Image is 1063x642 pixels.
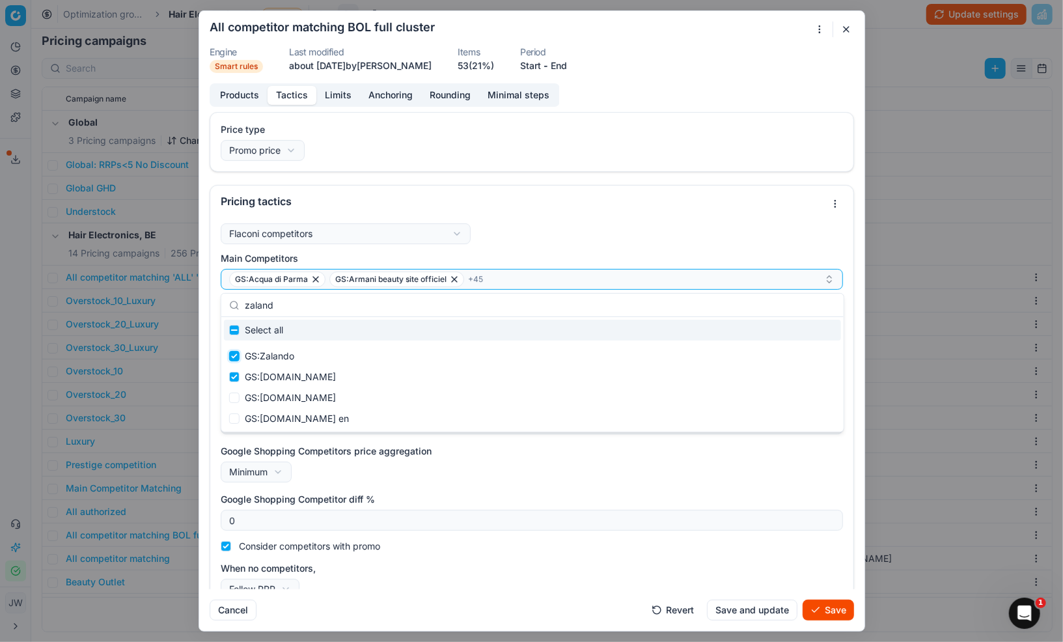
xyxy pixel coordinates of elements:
button: End [551,59,567,72]
div: GS:[DOMAIN_NAME] [224,367,841,387]
span: 1 [1036,598,1046,608]
a: 53(21%) [458,59,494,72]
button: GS:Acqua di ParmaGS:Armani beauty site officiel+45 [221,269,843,290]
label: Price type [221,123,843,136]
button: Save and update [707,600,797,621]
button: Products [212,86,268,105]
label: When no competitors, [221,562,843,575]
div: Suggestions [221,317,844,432]
button: Rounding [421,86,479,105]
span: about [DATE] by [PERSON_NAME] [289,60,432,71]
dt: Last modified [289,48,432,57]
div: Pricing tactics [221,196,825,206]
span: GS:Acqua di Parma [235,274,308,285]
button: Cancel [210,600,256,621]
span: GS:Armani beauty site officiel [335,274,447,285]
dt: Items [458,48,494,57]
div: Flaconi competitors [229,227,312,240]
dt: Period [520,48,567,57]
button: Minimal steps [479,86,558,105]
label: Google Shopping Competitors price aggregation [221,445,843,458]
button: Start [520,59,541,72]
div: GS:[DOMAIN_NAME] [224,387,841,408]
label: Main Competitors [221,252,843,265]
input: Input to search [245,292,836,318]
button: Tactics [268,86,316,105]
h2: All competitor matching BOL full cluster [210,21,435,33]
label: Google Shopping Competitor diff % [221,493,843,506]
button: Limits [316,86,360,105]
div: GS:[DOMAIN_NAME] en [224,408,841,429]
div: GS:Zalando [224,346,841,367]
button: Anchoring [360,86,421,105]
button: Revert [644,600,702,621]
button: Save [803,600,854,621]
iframe: Intercom live chat [1009,598,1040,629]
dt: Engine [210,48,263,57]
span: Select all [245,324,283,337]
span: Smart rules [210,60,263,73]
span: - [544,59,548,72]
span: + 45 [468,274,483,285]
label: Consider competitors with promo [239,541,380,551]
